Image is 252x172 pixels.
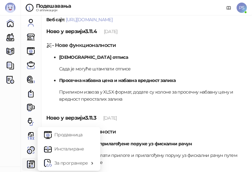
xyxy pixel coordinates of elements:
[59,152,247,166] p: Сада је могуће послати прилоге и прилагођену поруку уз фискални рачун путем електронске поште
[59,54,128,60] strong: [DEMOGRAPHIC_DATA] отписа
[46,114,247,122] h5: Ново у верзији 3.11.3
[46,28,247,35] h5: Ново у верзији 3.11.4
[59,65,247,72] p: Сада је могуће штампати отписе
[59,141,192,147] strong: Слање прилога и прилагођене поруке уз фискални рачун
[44,142,94,155] a: Инсталиране
[59,77,175,83] strong: Просечна набавна цена и набавна вредност залиха
[5,3,15,13] img: Logo
[44,128,94,141] a: Продавница
[237,3,247,13] span: PS
[36,4,71,9] div: Подешавања
[46,41,247,49] h5: - Нове функционалности
[104,29,118,34] span: [DATE]
[66,17,113,23] a: [URL][DOMAIN_NAME]
[59,88,247,103] p: Приликом извоза у XLSX формат, додате су колоне за просечну набавну цену и вредност преосталих за...
[36,9,71,12] div: О апликацији
[103,115,117,121] span: [DATE]
[224,3,234,13] a: Документација
[54,157,88,169] span: За програмере
[46,17,65,23] strong: Веб сајт:
[46,128,247,136] h5: - Нове функционалности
